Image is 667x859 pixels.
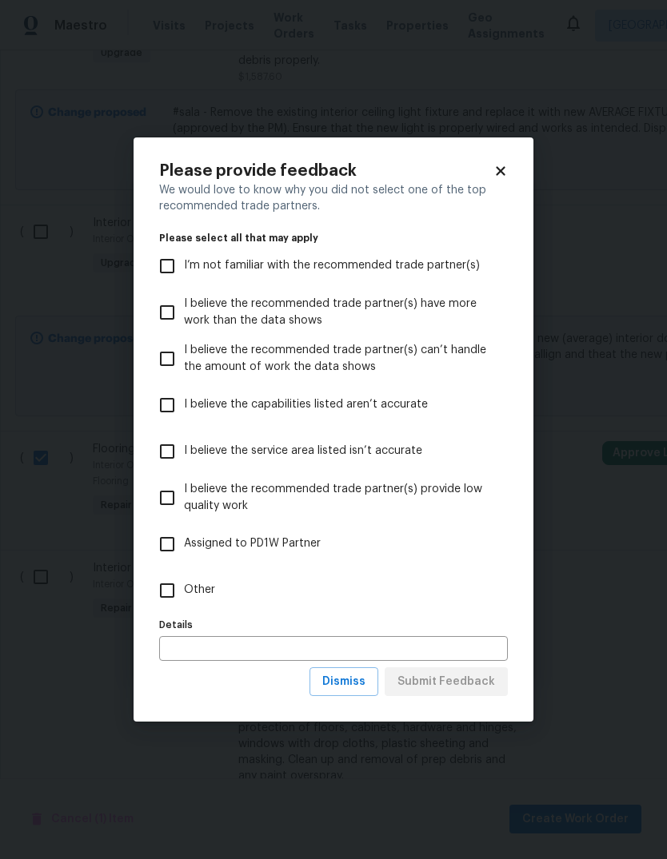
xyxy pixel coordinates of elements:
[159,182,508,214] div: We would love to know why you did not select one of the top recommended trade partners.
[159,233,508,243] legend: Please select all that may apply
[322,672,365,692] span: Dismiss
[159,163,493,179] h2: Please provide feedback
[184,257,480,274] span: I’m not familiar with the recommended trade partner(s)
[159,620,508,630] label: Details
[184,296,495,329] span: I believe the recommended trade partner(s) have more work than the data shows
[184,481,495,515] span: I believe the recommended trade partner(s) provide low quality work
[310,667,378,697] button: Dismiss
[184,443,422,459] span: I believe the service area listed isn’t accurate
[184,535,321,552] span: Assigned to PD1W Partner
[184,582,215,599] span: Other
[184,342,495,376] span: I believe the recommended trade partner(s) can’t handle the amount of work the data shows
[184,396,428,413] span: I believe the capabilities listed aren’t accurate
